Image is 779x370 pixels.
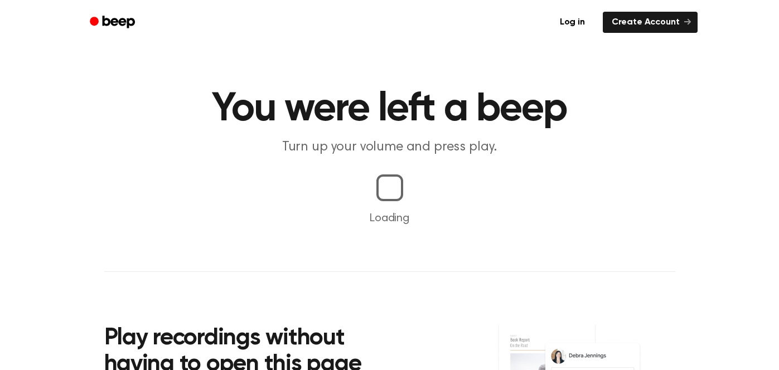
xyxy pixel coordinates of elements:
p: Loading [13,210,766,227]
a: Create Account [603,12,698,33]
p: Turn up your volume and press play. [176,138,604,157]
a: Beep [82,12,145,33]
a: Log in [549,9,596,35]
h1: You were left a beep [104,89,675,129]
